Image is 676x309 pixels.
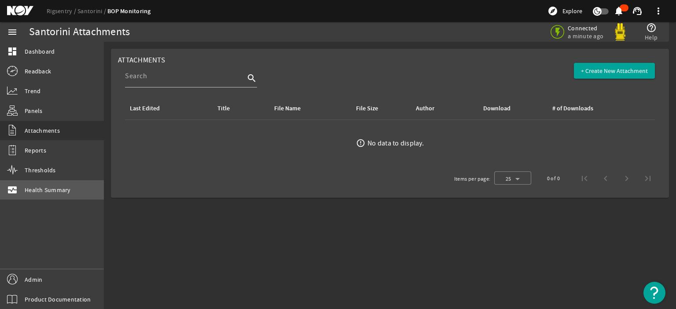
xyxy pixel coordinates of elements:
[454,174,491,183] div: Items per page:
[356,138,365,148] mat-icon: error_outline
[367,139,424,148] div: No data to display.
[568,32,605,40] span: a minute ago
[416,104,434,113] div: Author
[217,104,230,113] div: Title
[25,106,43,115] span: Panels
[547,6,558,16] mat-icon: explore
[7,185,18,195] mat-icon: monitor_heart
[129,104,206,113] div: Last Edited
[118,55,165,65] span: Attachments
[648,0,669,22] button: more_vert
[216,104,262,113] div: Title
[643,282,665,304] button: Open Resource Center
[25,126,60,135] span: Attachments
[25,275,42,284] span: Admin
[25,87,40,95] span: Trend
[581,66,648,75] span: + Create New Attachment
[7,46,18,57] mat-icon: dashboard
[483,104,511,113] div: Download
[7,27,18,37] mat-icon: menu
[125,71,245,81] input: Search
[273,104,344,113] div: File Name
[614,6,624,16] mat-icon: notifications
[25,146,46,155] span: Reports
[645,33,658,42] span: Help
[415,104,472,113] div: Author
[356,104,378,113] div: File Size
[274,104,301,113] div: File Name
[25,47,55,56] span: Dashboard
[25,166,56,174] span: Thresholds
[547,174,560,183] div: 0 of 0
[568,24,605,32] span: Connected
[551,104,648,113] div: # of Downloads
[632,6,643,16] mat-icon: support_agent
[77,7,107,15] a: Santorini
[25,295,91,304] span: Product Documentation
[611,23,629,41] img: Yellowpod.svg
[107,7,151,15] a: BOP Monitoring
[574,63,655,79] button: + Create New Attachment
[646,22,657,33] mat-icon: help_outline
[544,4,586,18] button: Explore
[29,28,130,36] div: Santorini Attachments
[246,73,257,84] i: search
[552,104,593,113] div: # of Downloads
[562,7,582,15] span: Explore
[130,104,160,113] div: Last Edited
[25,67,51,76] span: Readback
[47,7,77,15] a: Rigsentry
[25,185,71,194] span: Health Summary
